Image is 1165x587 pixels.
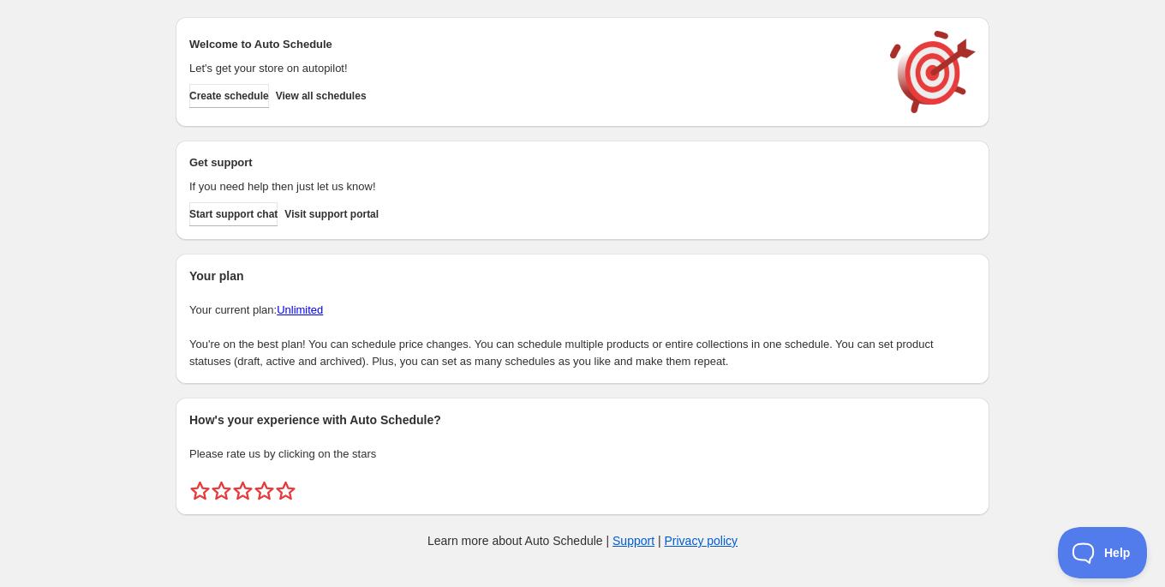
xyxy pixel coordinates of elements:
button: View all schedules [276,84,367,108]
p: You're on the best plan! You can schedule price changes. You can schedule multiple products or en... [189,336,976,370]
p: If you need help then just let us know! [189,178,873,195]
a: Unlimited [277,303,323,316]
h2: Welcome to Auto Schedule [189,36,873,53]
a: Visit support portal [284,202,379,226]
h2: How's your experience with Auto Schedule? [189,411,976,428]
span: Visit support portal [284,207,379,221]
span: View all schedules [276,89,367,103]
p: Your current plan: [189,302,976,319]
p: Learn more about Auto Schedule | | [427,532,738,549]
button: Create schedule [189,84,269,108]
a: Privacy policy [665,534,738,548]
a: Start support chat [189,202,278,226]
p: Please rate us by clicking on the stars [189,446,976,463]
h2: Get support [189,154,873,171]
span: Create schedule [189,89,269,103]
a: Support [612,534,654,548]
p: Let's get your store on autopilot! [189,60,873,77]
span: Start support chat [189,207,278,221]
h2: Your plan [189,267,976,285]
iframe: Toggle Customer Support [1058,527,1148,578]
